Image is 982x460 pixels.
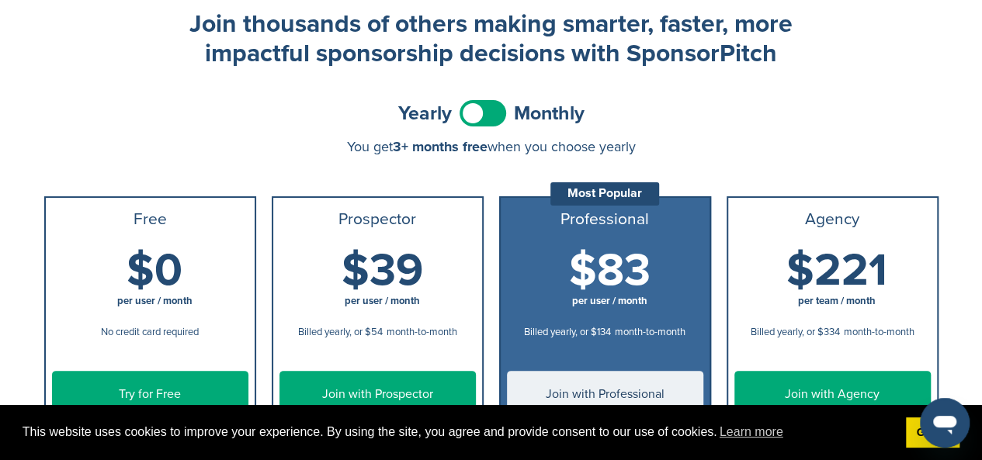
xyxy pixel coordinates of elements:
span: per user / month [572,295,647,307]
span: month-to-month [844,326,914,338]
span: $39 [342,244,423,298]
a: Join with Prospector [279,371,476,418]
span: Billed yearly, or $334 [751,326,840,338]
a: learn more about cookies [717,420,786,444]
span: 3+ months free [393,138,488,155]
span: month-to-month [615,326,685,338]
a: dismiss cookie message [906,417,959,448]
span: month-to-month [387,326,457,338]
span: Monthly [514,104,585,123]
h3: Prospector [279,210,476,229]
h3: Agency [734,210,931,229]
div: You get when you choose yearly [44,139,939,154]
h3: Professional [507,210,703,229]
h2: Join thousands of others making smarter, faster, more impactful sponsorship decisions with Sponso... [181,9,802,69]
span: $83 [569,244,651,298]
iframe: Button to launch messaging window [920,398,970,448]
span: Billed yearly, or $54 [298,326,383,338]
span: Yearly [398,104,452,123]
span: This website uses cookies to improve your experience. By using the site, you agree and provide co... [23,420,894,444]
span: per user / month [117,295,193,307]
h3: Free [52,210,248,229]
span: No credit card required [101,326,199,338]
a: Join with Professional [507,371,703,418]
span: $221 [786,244,887,298]
div: Most Popular [550,182,659,206]
span: per user / month [345,295,420,307]
span: Billed yearly, or $134 [524,326,611,338]
span: $0 [127,244,182,298]
a: Try for Free [52,371,248,418]
span: per team / month [798,295,876,307]
a: Join with Agency [734,371,931,418]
